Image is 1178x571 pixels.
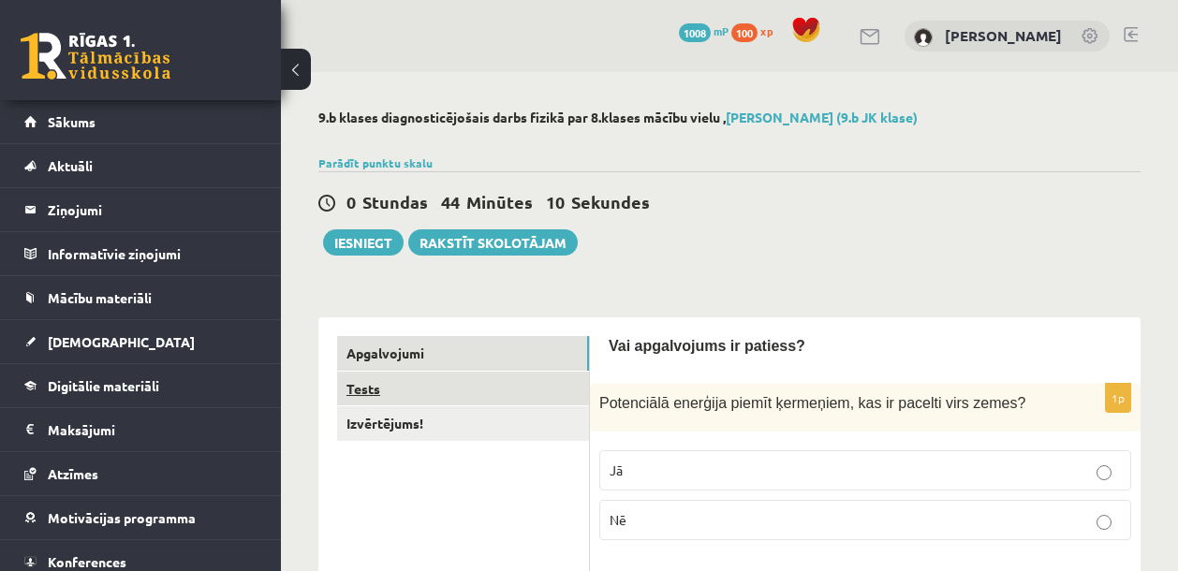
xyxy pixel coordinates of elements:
[24,276,258,319] a: Mācību materiāli
[346,191,356,212] span: 0
[48,377,159,394] span: Digitālie materiāli
[48,113,96,130] span: Sākums
[731,23,782,38] a: 100 xp
[599,395,1017,411] span: Potenciālā enerģija piemīt ķermeņiem, kas ir pacelti virs zemes
[1105,383,1131,413] p: 1p
[362,191,428,212] span: Stundas
[714,23,729,38] span: mP
[1017,395,1025,411] span: ?
[679,23,729,38] a: 1008 mP
[1097,515,1112,530] input: Nē
[609,338,805,354] span: Vai apgalvojums ir patiess?
[610,461,623,478] span: Jā
[48,157,93,174] span: Aktuāli
[760,23,773,38] span: xp
[408,229,578,256] a: Rakstīt skolotājam
[24,144,258,187] a: Aktuāli
[24,100,258,143] a: Sākums
[571,191,650,212] span: Sekundes
[1097,465,1112,480] input: Jā
[323,229,404,256] button: Iesniegt
[48,289,152,306] span: Mācību materiāli
[441,191,460,212] span: 44
[24,364,258,407] a: Digitālie materiāli
[24,188,258,231] a: Ziņojumi
[945,26,1062,45] a: [PERSON_NAME]
[546,191,565,212] span: 10
[48,333,195,350] span: [DEMOGRAPHIC_DATA]
[337,336,589,371] a: Apgalvojumi
[48,465,98,482] span: Atzīmes
[24,408,258,451] a: Maksājumi
[337,406,589,441] a: Izvērtējums!
[48,408,258,451] legend: Maksājumi
[48,553,126,570] span: Konferences
[24,320,258,363] a: [DEMOGRAPHIC_DATA]
[337,372,589,406] a: Tests
[48,232,258,275] legend: Informatīvie ziņojumi
[24,452,258,495] a: Atzīmes
[318,110,1141,125] h2: 9.b klases diagnosticējošais darbs fizikā par 8.klases mācību vielu ,
[731,23,758,42] span: 100
[24,232,258,275] a: Informatīvie ziņojumi
[318,155,433,170] a: Parādīt punktu skalu
[610,511,626,528] span: Nē
[24,496,258,539] a: Motivācijas programma
[914,28,933,47] img: Jana Sarkaniča
[726,109,918,125] a: [PERSON_NAME] (9.b JK klase)
[679,23,711,42] span: 1008
[466,191,533,212] span: Minūtes
[48,509,196,526] span: Motivācijas programma
[21,33,170,80] a: Rīgas 1. Tālmācības vidusskola
[48,188,258,231] legend: Ziņojumi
